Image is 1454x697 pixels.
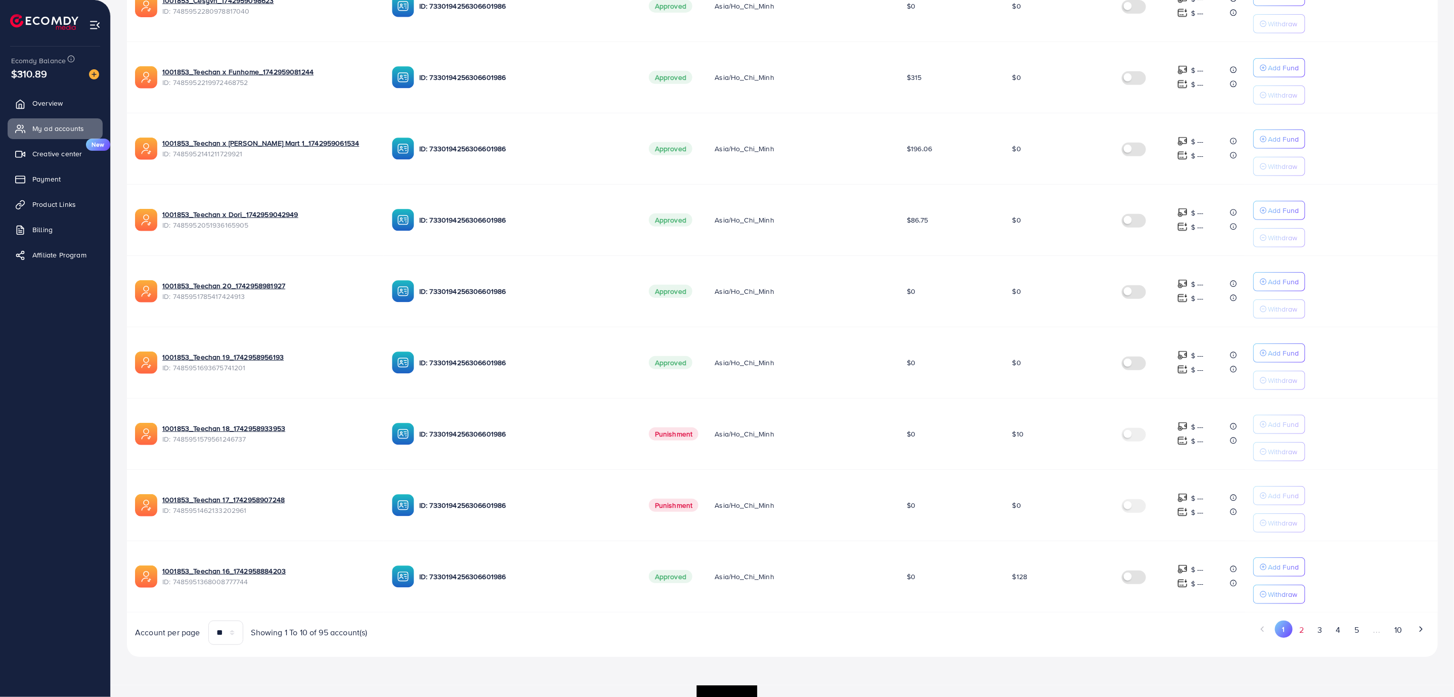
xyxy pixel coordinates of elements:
button: Add Fund [1253,58,1305,77]
p: Add Fund [1268,62,1299,74]
img: ic-ba-acc.ded83a64.svg [392,66,414,89]
button: Go to page 4 [1329,621,1347,639]
p: Add Fund [1268,561,1299,573]
a: Affiliate Program [8,245,103,265]
p: $ --- [1191,78,1204,91]
button: Add Fund [1253,272,1305,291]
button: Add Fund [1253,415,1305,434]
a: 1001853_Teechan 16_1742958884203 [162,566,376,576]
button: Add Fund [1253,486,1305,505]
img: image [89,69,99,79]
p: Withdraw [1268,446,1297,458]
img: top-up amount [1177,493,1188,503]
div: <span class='underline'>1001853_Teechan x Dori_1742959042949</span></br>7485952051936165905 [162,209,376,230]
img: top-up amount [1177,564,1188,575]
p: $ --- [1191,150,1204,162]
a: Product Links [8,194,103,214]
button: Withdraw [1253,14,1305,33]
p: ID: 7330194256306601986 [419,71,633,83]
span: Approved [649,285,692,298]
img: logo [10,14,78,30]
p: ID: 7330194256306601986 [419,499,633,511]
span: $0 [1012,144,1021,154]
span: ID: 7485952051936165905 [162,220,376,230]
span: ID: 7485951368008777744 [162,577,376,587]
span: Approved [649,570,692,583]
p: ID: 7330194256306601986 [419,357,633,369]
img: top-up amount [1177,364,1188,375]
button: Go to page 2 [1293,621,1311,639]
span: $0 [1012,358,1021,368]
p: Withdraw [1268,303,1297,315]
img: top-up amount [1177,222,1188,232]
span: $0 [1012,1,1021,11]
img: top-up amount [1177,293,1188,303]
p: $ --- [1191,578,1204,590]
span: Payment [32,174,61,184]
p: ID: 7330194256306601986 [419,214,633,226]
a: 1001853_Teechan x [PERSON_NAME] Mart 1_1742959061534 [162,138,376,148]
p: $ --- [1191,563,1204,576]
div: <span class='underline'>1001853_Teechan x Funhome_1742959081244</span></br>7485952219972468752 [162,67,376,88]
span: Asia/Ho_Chi_Minh [715,215,774,225]
p: $ --- [1191,435,1204,447]
p: $ --- [1191,221,1204,233]
div: <span class='underline'>1001853_Teechan 20_1742958981927</span></br>7485951785417424913 [162,281,376,301]
span: Product Links [32,199,76,209]
p: ID: 7330194256306601986 [419,143,633,155]
img: top-up amount [1177,507,1188,517]
p: $ --- [1191,421,1204,433]
img: top-up amount [1177,136,1188,147]
span: $0 [907,286,915,296]
button: Go to next page [1412,621,1430,638]
span: $196.06 [907,144,932,154]
p: Withdraw [1268,374,1297,386]
a: 1001853_Teechan x Funhome_1742959081244 [162,67,376,77]
div: <span class='underline'>1001853_Teechan x Ngọc Anh Mart 1_1742959061534</span></br>74859521412117... [162,138,376,159]
p: Withdraw [1268,160,1297,172]
span: Approved [649,142,692,155]
div: <span class='underline'>1001853_Teechan 18_1742958933953</span></br>7485951579561246737 [162,423,376,444]
button: Withdraw [1253,585,1305,604]
ul: Pagination [790,621,1430,639]
span: Affiliate Program [32,250,86,260]
p: $ --- [1191,292,1204,304]
p: $ --- [1191,278,1204,290]
span: Account per page [135,627,200,638]
a: Billing [8,220,103,240]
img: top-up amount [1177,150,1188,161]
img: top-up amount [1177,435,1188,446]
span: Asia/Ho_Chi_Minh [715,429,774,439]
span: Overview [32,98,63,108]
p: ID: 7330194256306601986 [419,285,633,297]
span: Asia/Ho_Chi_Minh [715,572,774,582]
p: $ --- [1191,506,1204,518]
button: Go to page 5 [1347,621,1365,639]
span: ID: 7485951579561246737 [162,434,376,444]
p: $ --- [1191,7,1204,19]
span: $0 [907,1,915,11]
img: ic-ads-acc.e4c84228.svg [135,66,157,89]
span: Approved [649,71,692,84]
span: Punishment [649,427,699,441]
span: Approved [649,356,692,369]
span: Creative center [32,149,82,159]
img: top-up amount [1177,279,1188,289]
span: $0 [907,358,915,368]
span: $0 [1012,500,1021,510]
span: Asia/Ho_Chi_Minh [715,1,774,11]
img: ic-ads-acc.e4c84228.svg [135,423,157,445]
button: Withdraw [1253,85,1305,105]
a: Creative centerNew [8,144,103,164]
div: <span class='underline'>1001853_Teechan 17_1742958907248</span></br>7485951462133202961 [162,495,376,515]
img: ic-ba-acc.ded83a64.svg [392,138,414,160]
button: Withdraw [1253,228,1305,247]
span: $0 [1012,286,1021,296]
img: ic-ads-acc.e4c84228.svg [135,352,157,374]
span: ID: 7485951785417424913 [162,291,376,301]
span: $0 [907,572,915,582]
a: 1001853_Teechan 18_1742958933953 [162,423,376,433]
span: $86.75 [907,215,928,225]
span: $10 [1012,429,1024,439]
p: Add Fund [1268,276,1299,288]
